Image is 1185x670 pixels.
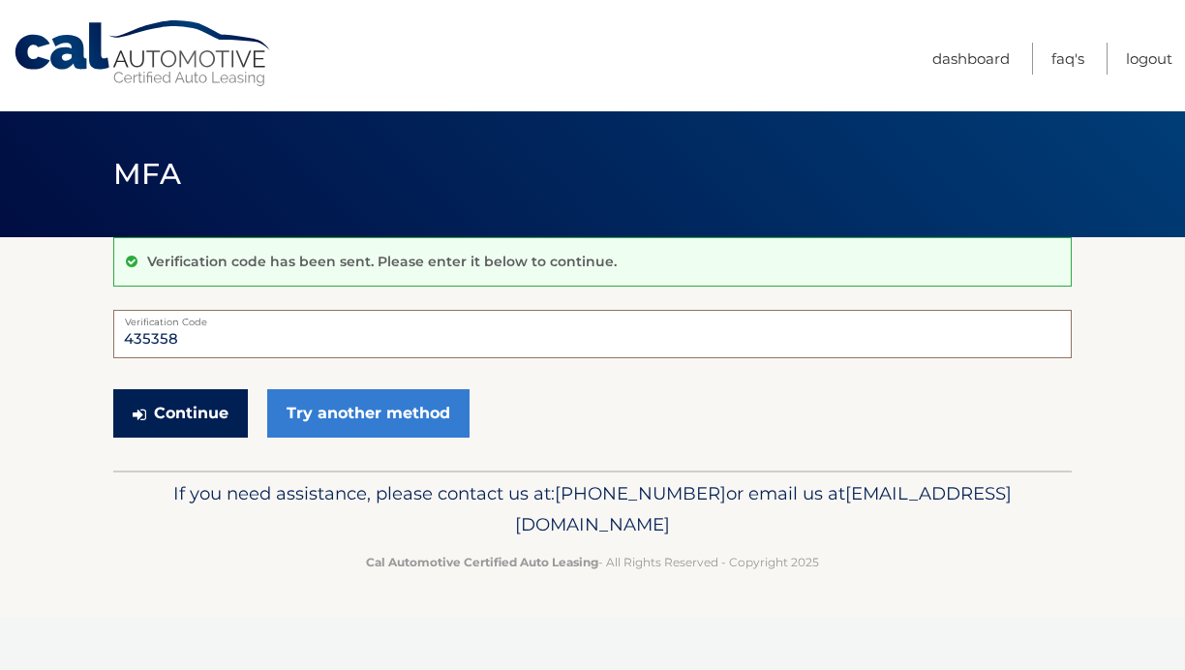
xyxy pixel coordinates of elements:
span: MFA [113,156,181,192]
label: Verification Code [113,310,1072,325]
a: FAQ's [1051,43,1084,75]
a: Dashboard [932,43,1010,75]
span: [EMAIL_ADDRESS][DOMAIN_NAME] [515,482,1012,535]
p: Verification code has been sent. Please enter it below to continue. [147,253,617,270]
a: Logout [1126,43,1172,75]
a: Cal Automotive [13,19,274,88]
button: Continue [113,389,248,438]
strong: Cal Automotive Certified Auto Leasing [366,555,598,569]
span: [PHONE_NUMBER] [555,482,726,504]
p: If you need assistance, please contact us at: or email us at [126,478,1059,540]
p: - All Rights Reserved - Copyright 2025 [126,552,1059,572]
a: Try another method [267,389,470,438]
input: Verification Code [113,310,1072,358]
